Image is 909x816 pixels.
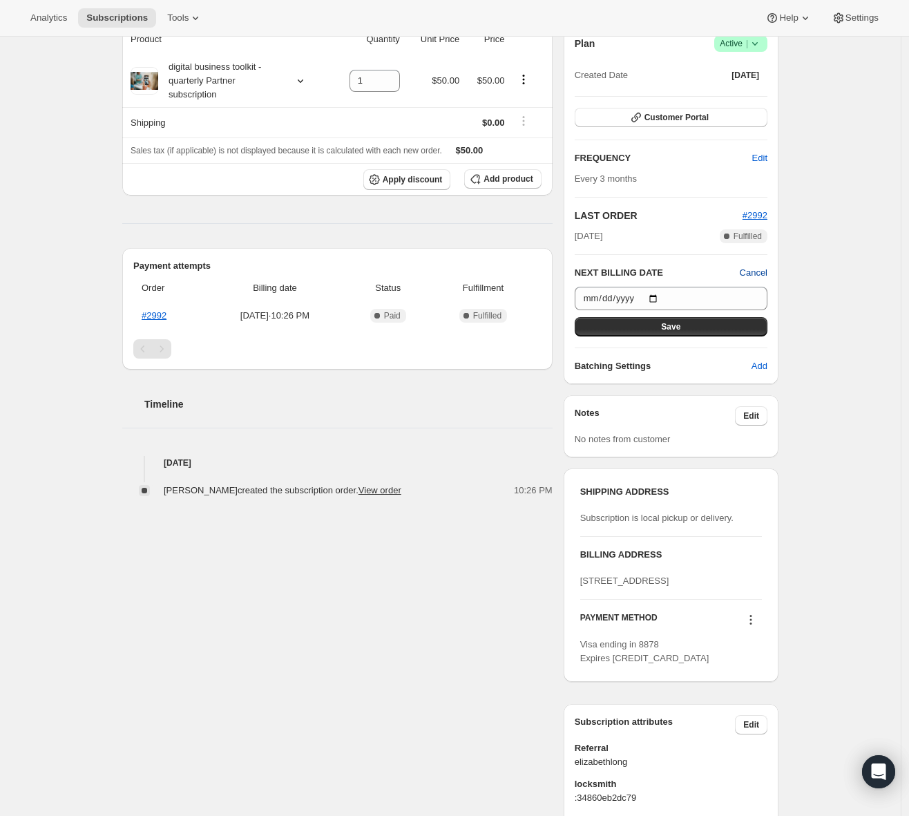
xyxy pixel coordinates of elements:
button: Analytics [22,8,75,28]
span: Fulfillment [433,281,533,295]
th: Order [133,273,203,303]
span: $50.00 [477,75,505,86]
span: $50.00 [456,145,484,155]
th: Product [122,24,330,55]
span: Apply discount [383,174,443,185]
span: No notes from customer [575,434,671,444]
nav: Pagination [133,339,542,359]
h2: NEXT BILLING DATE [575,266,740,280]
span: Active [720,37,762,50]
span: [DATE] [731,70,759,81]
span: [DATE] [575,229,603,243]
h3: Subscription attributes [575,715,736,734]
button: Product actions [513,72,535,87]
button: Save [575,317,767,336]
button: Help [757,8,820,28]
span: Save [661,321,680,332]
div: Open Intercom Messenger [862,755,895,788]
div: digital business toolkit - quarterly Partner subscription [158,60,283,102]
h3: PAYMENT METHOD [580,612,658,631]
span: [STREET_ADDRESS] [580,576,669,586]
button: Customer Portal [575,108,767,127]
a: #2992 [743,210,767,220]
span: 10:26 PM [514,484,553,497]
span: Edit [743,410,759,421]
span: [PERSON_NAME] created the subscription order. [164,485,401,495]
span: Edit [752,151,767,165]
button: Edit [735,715,767,734]
span: Status [351,281,425,295]
button: #2992 [743,209,767,222]
h4: [DATE] [122,456,553,470]
span: Sales tax (if applicable) is not displayed because it is calculated with each new order. [131,146,442,155]
th: Quantity [330,24,404,55]
button: [DATE] [723,66,767,85]
th: Unit Price [404,24,463,55]
span: Analytics [30,12,67,23]
span: Add product [484,173,533,184]
span: Help [779,12,798,23]
span: | [746,38,748,49]
span: Referral [575,741,767,755]
span: Created Date [575,68,628,82]
span: locksmith [575,777,767,791]
h2: FREQUENCY [575,151,752,165]
span: Edit [743,719,759,730]
span: $50.00 [432,75,459,86]
h6: Batching Settings [575,359,752,373]
button: Add product [464,169,541,189]
span: elizabethlong [575,755,767,769]
span: Every 3 months [575,173,637,184]
button: Add [743,355,776,377]
a: View order [358,485,401,495]
h3: SHIPPING ADDRESS [580,485,762,499]
span: Fulfilled [734,231,762,242]
span: Settings [845,12,879,23]
button: Settings [823,8,887,28]
button: Tools [159,8,211,28]
span: Subscription is local pickup or delivery. [580,513,734,523]
button: Cancel [740,266,767,280]
span: Visa ending in 8878 Expires [CREDIT_CARD_DATA] [580,639,709,663]
span: Add [752,359,767,373]
span: $0.00 [482,117,505,128]
span: Subscriptions [86,12,148,23]
a: #2992 [142,310,166,321]
span: Customer Portal [644,112,709,123]
span: Billing date [207,281,343,295]
th: Shipping [122,107,330,137]
button: Shipping actions [513,113,535,129]
span: [DATE] · 10:26 PM [207,309,343,323]
h2: Timeline [144,397,553,411]
button: Edit [744,147,776,169]
th: Price [463,24,508,55]
h3: BILLING ADDRESS [580,548,762,562]
button: Edit [735,406,767,426]
h2: LAST ORDER [575,209,743,222]
span: Tools [167,12,189,23]
span: Fulfilled [473,310,501,321]
h2: Plan [575,37,595,50]
button: Apply discount [363,169,451,190]
span: :34860eb2dc79 [575,791,767,805]
h3: Notes [575,406,736,426]
h2: Payment attempts [133,259,542,273]
span: Paid [384,310,401,321]
button: Subscriptions [78,8,156,28]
